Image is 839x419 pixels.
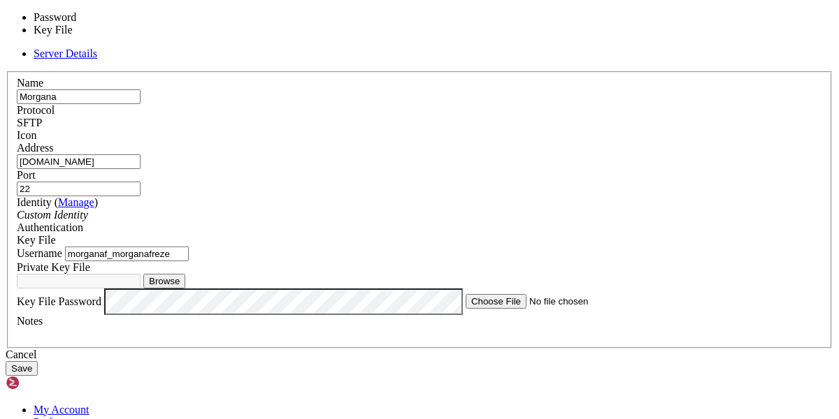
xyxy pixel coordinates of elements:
[17,196,98,208] label: Identity
[17,89,141,104] input: Server Name
[34,11,145,24] li: Password
[17,154,141,169] input: Host Name or IP
[6,348,833,361] div: Cancel
[143,274,185,288] button: Browse
[17,315,43,327] label: Notes
[17,234,822,247] div: Key File
[55,196,98,208] span: ( )
[17,117,42,128] span: SFTP
[17,142,53,154] label: Address
[17,234,56,246] span: Key File
[17,77,43,89] label: Name
[58,196,94,208] a: Manage
[34,47,97,59] a: Server Details
[17,182,141,196] input: Port Number
[17,129,36,141] label: Icon
[6,376,86,390] img: Shellngn
[17,104,55,116] label: Protocol
[17,209,822,221] div: Custom Identity
[34,24,145,36] li: Key File
[6,361,38,376] button: Save
[17,221,83,233] label: Authentication
[17,261,90,273] label: Private Key File
[17,247,62,259] label: Username
[17,169,36,181] label: Port
[17,209,88,221] i: Custom Identity
[17,295,101,307] label: Key File Password
[17,117,822,129] div: SFTP
[65,247,189,261] input: Login Username
[34,404,89,416] a: My Account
